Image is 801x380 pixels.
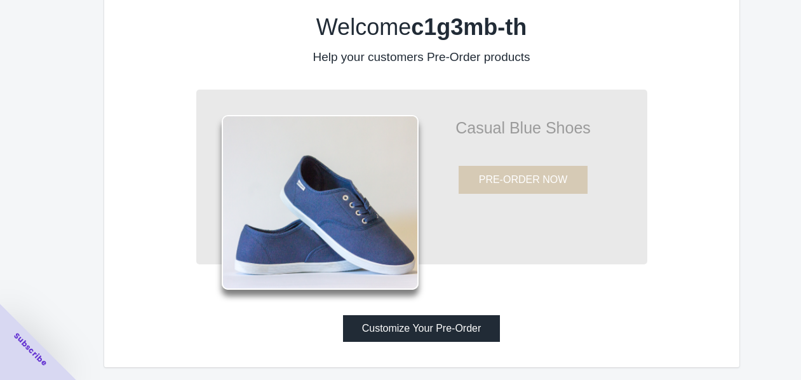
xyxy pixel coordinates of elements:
[411,14,527,40] b: c1g3mb-th
[343,315,501,342] button: Customize Your Pre-Order
[11,330,50,369] span: Subscribe
[316,14,527,40] label: Welcome
[222,115,419,290] img: shoes.png
[459,166,588,194] button: PRE-ORDER NOW
[313,50,530,64] label: Help your customers Pre-Order products
[419,121,628,134] p: Casual Blue Shoes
